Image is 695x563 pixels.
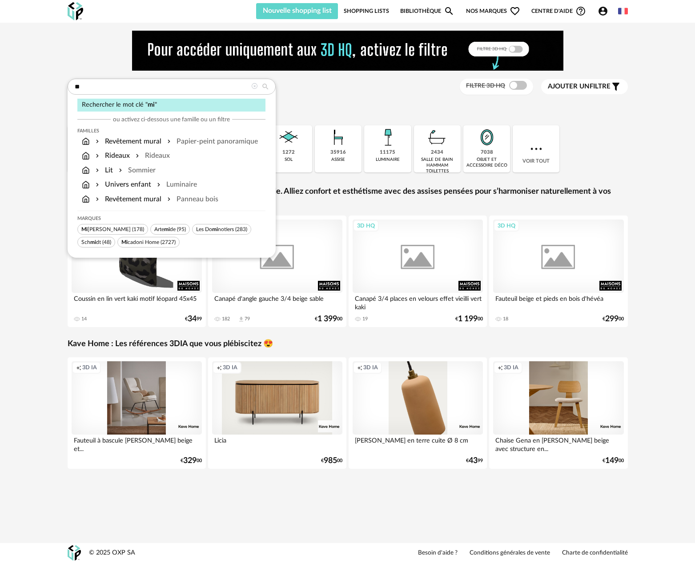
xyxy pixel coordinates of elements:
span: Account Circle icon [598,6,612,16]
a: Conditions générales de vente [470,549,550,557]
div: 182 [222,316,230,322]
a: Creation icon 3D IA Fauteuil à bascule [PERSON_NAME] beige et... €32900 [68,357,206,469]
span: 3D IA [223,364,237,371]
img: Miroir.png [475,125,499,149]
span: 329 [183,458,197,464]
span: Account Circle icon [598,6,608,16]
div: Canapé 3/4 places en velours effet vieilli vert kaki [353,293,483,311]
a: Besoin d'aide ? [418,549,458,557]
span: 1 199 [458,316,478,322]
a: Creation icon 3D IA Licia €98500 [208,357,347,469]
div: Licia [212,435,343,452]
img: OXP [68,2,83,20]
div: 2434 [431,149,443,156]
div: € 00 [315,316,342,322]
span: Creation icon [498,364,503,371]
div: 3D HQ [494,220,519,232]
img: Salle%20de%20bain.png [425,125,449,149]
span: cadoni Home [121,240,159,245]
a: Charte de confidentialité [562,549,628,557]
a: Creation icon 3D IA Chaise Gena en [PERSON_NAME] beige avec structure en... €14900 [489,357,628,469]
a: 3D HQ Canapé d'angle gauche 3/4 beige sable 182 Download icon 79 €1 39900 [208,216,347,327]
img: svg+xml;base64,PHN2ZyB3aWR0aD0iMTYiIGhlaWdodD0iMTciIHZpZXdCb3g9IjAgMCAxNiAxNyIgZmlsbD0ibm9uZSIgeG... [82,194,90,204]
span: Mi [81,227,88,232]
span: Creation icon [217,364,222,371]
div: € 00 [603,316,624,322]
div: Lit [94,165,113,176]
img: svg+xml;base64,PHN2ZyB3aWR0aD0iMTYiIGhlaWdodD0iMTYiIHZpZXdCb3g9IjAgMCAxNiAxNiIgZmlsbD0ibm9uZSIgeG... [94,165,101,176]
div: 7038 [481,149,493,156]
span: (178) [132,227,144,232]
span: 3D IA [504,364,518,371]
div: Rechercher le mot clé " " [77,99,265,112]
div: € 99 [466,458,483,464]
span: [PERSON_NAME] [81,227,131,232]
div: € 00 [181,458,202,464]
div: Fauteuil à bascule [PERSON_NAME] beige et... [72,435,202,452]
div: 3D HQ [353,220,379,232]
div: 35916 [330,149,346,156]
span: Filter icon [611,81,621,92]
div: € 99 [185,316,202,322]
span: mi [148,101,155,108]
span: 43 [469,458,478,464]
div: 1272 [282,149,295,156]
span: 3D IA [82,364,97,371]
span: Magnify icon [444,6,454,16]
img: svg+xml;base64,PHN2ZyB3aWR0aD0iMTYiIGhlaWdodD0iMTYiIHZpZXdCb3g9IjAgMCAxNiAxNiIgZmlsbD0ibm9uZSIgeG... [94,180,101,190]
img: fr [618,6,628,16]
div: 79 [245,316,250,322]
div: Coussin en lin vert kaki motif léopard 45x45 [72,293,202,311]
div: 19 [362,316,368,322]
div: € 00 [455,316,483,322]
a: Creation icon 3D IA [PERSON_NAME] en terre cuite Ø 8 cm €4399 [349,357,487,469]
div: 11175 [380,149,395,156]
span: Les Do notiers [196,227,234,232]
div: Chaise Gena en [PERSON_NAME] beige avec structure en... [493,435,624,452]
span: 985 [324,458,337,464]
span: Arte de [154,227,176,232]
img: svg+xml;base64,PHN2ZyB3aWR0aD0iMTYiIGhlaWdodD0iMTciIHZpZXdCb3g9IjAgMCAxNiAxNyIgZmlsbD0ibm9uZSIgeG... [82,180,90,190]
div: Canapé d'angle gauche 3/4 beige sable [212,293,343,311]
span: Ajouter un [548,83,590,90]
span: Creation icon [357,364,362,371]
img: svg+xml;base64,PHN2ZyB3aWR0aD0iMTYiIGhlaWdodD0iMTciIHZpZXdCb3g9IjAgMCAxNiAxNyIgZmlsbD0ibm9uZSIgeG... [82,136,90,147]
a: Kave Home : Les références 3DIA que vous plébiscitez 😍 [68,339,273,349]
span: Creation icon [76,364,81,371]
span: 299 [605,316,619,322]
div: 14 [81,316,87,322]
img: svg+xml;base64,PHN2ZyB3aWR0aD0iMTYiIGhlaWdodD0iMTciIHZpZXdCb3g9IjAgMCAxNiAxNyIgZmlsbD0ibm9uZSIgeG... [82,151,90,161]
span: Centre d'aideHelp Circle Outline icon [531,6,586,16]
a: Shopping Lists [344,3,389,19]
div: Familles [77,128,265,134]
img: svg+xml;base64,PHN2ZyB3aWR0aD0iMTYiIGhlaWdodD0iMTYiIHZpZXdCb3g9IjAgMCAxNiAxNiIgZmlsbD0ibm9uZSIgeG... [94,151,101,161]
a: 3D HQ Fauteuil beige et pieds en bois d'hévéa 18 €29900 [489,216,628,327]
img: svg+xml;base64,PHN2ZyB3aWR0aD0iMTYiIGhlaWdodD0iMTciIHZpZXdCb3g9IjAgMCAxNiAxNyIgZmlsbD0ibm9uZSIgeG... [82,165,90,176]
span: 1 399 [317,316,337,322]
span: 34 [188,316,197,322]
span: mi [164,227,170,232]
span: (95) [177,227,186,232]
span: mi [212,227,218,232]
span: Heart Outline icon [510,6,520,16]
a: 3D HQ Canapé 3/4 places en velours effet vieilli vert kaki 19 €1 19900 [349,216,487,327]
div: luminaire [376,157,400,163]
div: € 00 [321,458,342,464]
a: BibliothèqueMagnify icon [400,3,454,19]
button: Ajouter unfiltre Filter icon [541,79,628,94]
img: NEW%20NEW%20HQ%20NEW_V1.gif [132,31,563,71]
a: 3D HQ Coussin en lin vert kaki motif léopard 45x45 14 €3499 [68,216,206,327]
span: filtre [548,82,611,91]
img: Sol.png [277,125,301,149]
div: sol [285,157,293,163]
img: Assise.png [326,125,350,149]
img: OXP [68,545,81,561]
span: 3D IA [363,364,378,371]
img: svg+xml;base64,PHN2ZyB3aWR0aD0iMTYiIGhlaWdodD0iMTYiIHZpZXdCb3g9IjAgMCAxNiAxNiIgZmlsbD0ibm9uZSIgeG... [94,194,101,204]
span: Help Circle Outline icon [575,6,586,16]
img: Luminaire.png [376,125,400,149]
a: Plus de 500 nouvelles références 3D HQ Maisons du Monde. Alliez confort et esthétisme avec des as... [68,187,628,208]
div: © 2025 OXP SA [89,549,135,557]
span: (2727) [161,240,176,245]
div: € 00 [603,458,624,464]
